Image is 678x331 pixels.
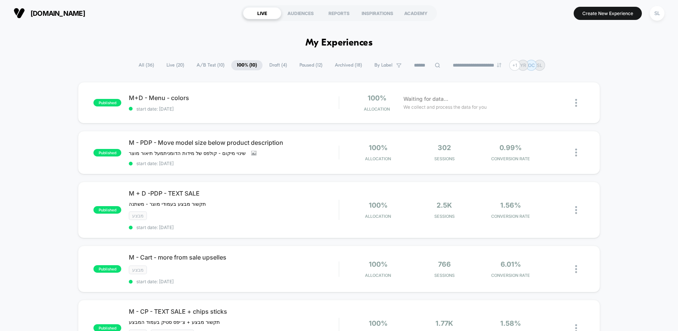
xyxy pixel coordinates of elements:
span: מבצע [129,266,147,274]
span: Draft ( 4 ) [264,60,293,70]
span: תקשור מבצע בעמודי מוצר - משתנה [129,201,208,207]
span: 100% [368,94,386,102]
span: 100% [369,201,388,209]
button: SL [647,6,667,21]
span: 100% ( 10 ) [231,60,263,70]
span: CONVERSION RATE [479,273,542,278]
span: start date: [DATE] [129,279,339,284]
span: M - CP - TEXT SALE + chips sticks [129,308,339,315]
span: 1.77k [435,319,453,327]
span: M - PDP - Move model size below product description [129,139,339,146]
span: תקשור מבצע + צ׳יפס סטיק בעמוד המבצע [129,319,220,325]
span: Sessions [413,273,476,278]
div: INSPIRATIONS [358,7,397,19]
div: SL [650,6,664,21]
span: Allocation [365,273,391,278]
span: 100% [369,260,388,268]
span: Allocation [365,214,391,219]
span: 2.5k [437,201,452,209]
span: M - Cart - more from sale upselles [129,254,339,261]
span: Live ( 20 ) [161,60,190,70]
span: Allocation [364,106,390,112]
img: end [497,63,501,67]
span: 6.01% [501,260,521,268]
img: close [575,99,577,107]
span: published [93,265,121,273]
span: published [93,99,121,106]
span: start date: [DATE] [129,106,339,112]
span: Allocation [365,156,391,161]
img: close [575,149,577,156]
span: M + D -PDP - TEXT SALE [129,190,339,197]
span: We collect and process the data for you [403,103,487,111]
p: YR [520,62,526,68]
span: CONVERSION RATE [479,156,542,161]
p: SL [537,62,542,68]
span: 100% [369,319,388,327]
div: LIVE [243,7,281,19]
span: start date: [DATE] [129,225,339,230]
span: Waiting for data... [403,95,448,103]
button: [DOMAIN_NAME] [11,7,87,19]
img: close [575,265,577,273]
span: start date: [DATE] [129,161,339,166]
h1: My Experiences [305,38,373,49]
span: Archived ( 18 ) [329,60,368,70]
span: 1.58% [500,319,521,327]
span: All ( 36 ) [133,60,160,70]
img: Visually logo [14,8,25,19]
span: 766 [438,260,451,268]
span: מבצע [129,211,147,220]
button: Create New Experience [574,7,642,20]
span: By Label [374,62,392,68]
span: published [93,206,121,214]
div: AUDIENCES [281,7,320,19]
span: A/B Test ( 10 ) [191,60,230,70]
span: 1.56% [500,201,521,209]
span: published [93,149,121,156]
img: close [575,206,577,214]
p: OC [528,62,535,68]
div: ACADEMY [397,7,435,19]
span: Sessions [413,214,476,219]
span: CONVERSION RATE [479,214,542,219]
span: 100% [369,144,388,152]
span: 0.99% [499,144,522,152]
span: Sessions [413,156,476,161]
span: 302 [438,144,451,152]
span: M+D - Menu - colors [129,94,339,102]
span: [DOMAIN_NAME] [31,9,85,17]
div: + 1 [509,60,520,71]
div: REPORTS [320,7,358,19]
span: שינוי מיקום - קולפס של מידות הדומניתמעל תיאור מוצר [129,150,246,156]
span: Paused ( 12 ) [294,60,328,70]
